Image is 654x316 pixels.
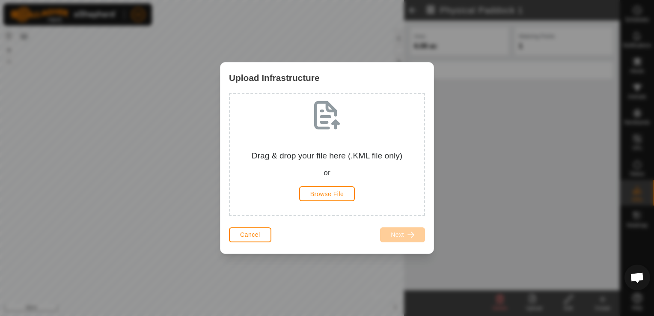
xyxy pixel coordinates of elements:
div: Open chat [624,265,650,290]
button: Cancel [229,227,271,242]
div: Drag & drop your file here (.KML file only) [237,150,417,179]
span: Next [391,231,404,238]
div: or [237,167,417,179]
button: Next [380,227,425,242]
button: Browse File [299,186,355,201]
span: Browse File [310,191,344,197]
span: Upload Infrastructure [229,71,319,84]
span: Cancel [240,231,260,238]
